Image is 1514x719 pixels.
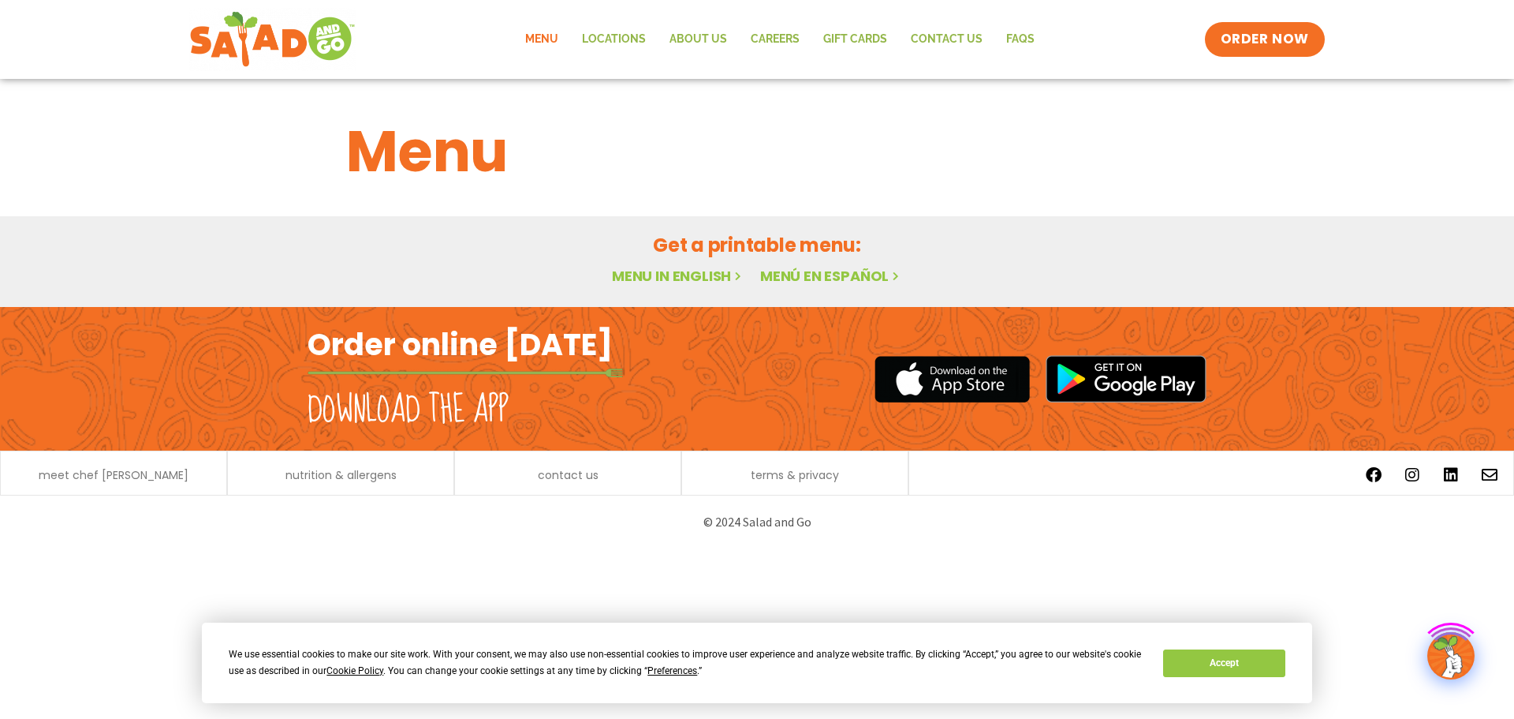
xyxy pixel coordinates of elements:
a: Contact Us [899,21,994,58]
img: new-SAG-logo-768×292 [189,8,356,71]
p: © 2024 Salad and Go [315,511,1199,533]
a: meet chef [PERSON_NAME] [39,470,188,481]
span: ORDER NOW [1221,30,1309,49]
nav: Menu [513,21,1046,58]
h2: Order online [DATE] [308,325,613,364]
h2: Get a printable menu: [346,231,1168,259]
img: appstore [874,354,1030,405]
h1: Menu [346,109,1168,194]
h2: Download the app [308,388,509,433]
a: Menu in English [612,266,744,286]
a: FAQs [994,21,1046,58]
img: fork [308,369,623,377]
a: ORDER NOW [1205,22,1325,57]
div: We use essential cookies to make our site work. With your consent, we may also use non-essential ... [229,646,1144,680]
a: Menu [513,21,570,58]
a: Locations [570,21,658,58]
a: About Us [658,21,739,58]
button: Accept [1163,650,1285,677]
a: Menú en español [760,266,902,286]
img: google_play [1046,355,1206,403]
a: GIFT CARDS [811,21,899,58]
a: nutrition & allergens [285,470,397,481]
a: terms & privacy [751,470,839,481]
a: Careers [739,21,811,58]
div: Cookie Consent Prompt [202,623,1312,703]
span: Cookie Policy [326,665,383,676]
span: Preferences [647,665,697,676]
a: contact us [538,470,599,481]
